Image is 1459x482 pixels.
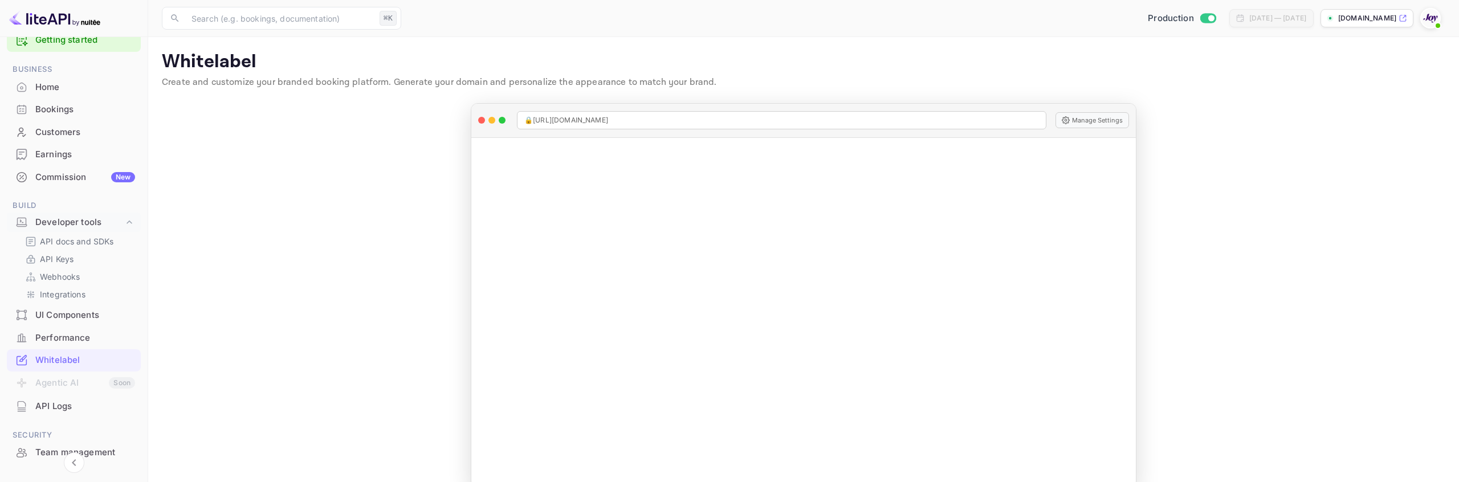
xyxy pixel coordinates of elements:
[111,172,135,182] div: New
[524,115,608,125] span: 🔒 [URL][DOMAIN_NAME]
[35,216,124,229] div: Developer tools
[380,11,397,26] div: ⌘K
[40,288,85,300] p: Integrations
[7,327,141,348] a: Performance
[25,253,132,265] a: API Keys
[35,171,135,184] div: Commission
[7,144,141,165] a: Earnings
[35,81,135,94] div: Home
[25,271,132,283] a: Webhooks
[1421,9,1440,27] img: With Joy
[21,233,136,250] div: API docs and SDKs
[7,442,141,463] a: Team management
[35,34,135,47] a: Getting started
[35,103,135,116] div: Bookings
[7,213,141,232] div: Developer tools
[7,99,141,120] a: Bookings
[35,446,135,459] div: Team management
[7,99,141,121] div: Bookings
[7,76,141,99] div: Home
[25,288,132,300] a: Integrations
[35,148,135,161] div: Earnings
[7,327,141,349] div: Performance
[21,268,136,285] div: Webhooks
[7,429,141,442] span: Security
[7,304,141,326] div: UI Components
[7,63,141,76] span: Business
[7,395,141,418] div: API Logs
[40,235,114,247] p: API docs and SDKs
[35,354,135,367] div: Whitelabel
[7,395,141,416] a: API Logs
[7,121,141,144] div: Customers
[7,304,141,325] a: UI Components
[7,76,141,97] a: Home
[1249,13,1306,23] div: [DATE] — [DATE]
[162,51,1445,73] p: Whitelabel
[7,166,141,189] div: CommissionNew
[162,76,1445,89] p: Create and customize your branded booking platform. Generate your domain and personalize the appe...
[7,349,141,370] a: Whitelabel
[7,349,141,371] div: Whitelabel
[7,442,141,464] div: Team management
[35,309,135,322] div: UI Components
[1055,112,1129,128] button: Manage Settings
[1338,13,1396,23] p: [DOMAIN_NAME]
[35,332,135,345] div: Performance
[1143,12,1220,25] div: Switch to Sandbox mode
[1148,12,1194,25] span: Production
[35,400,135,413] div: API Logs
[7,28,141,52] div: Getting started
[21,251,136,267] div: API Keys
[35,126,135,139] div: Customers
[9,9,100,27] img: LiteAPI logo
[64,452,84,473] button: Collapse navigation
[7,121,141,142] a: Customers
[25,235,132,247] a: API docs and SDKs
[7,166,141,187] a: CommissionNew
[40,253,74,265] p: API Keys
[185,7,375,30] input: Search (e.g. bookings, documentation)
[7,199,141,212] span: Build
[40,271,80,283] p: Webhooks
[7,144,141,166] div: Earnings
[21,286,136,303] div: Integrations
